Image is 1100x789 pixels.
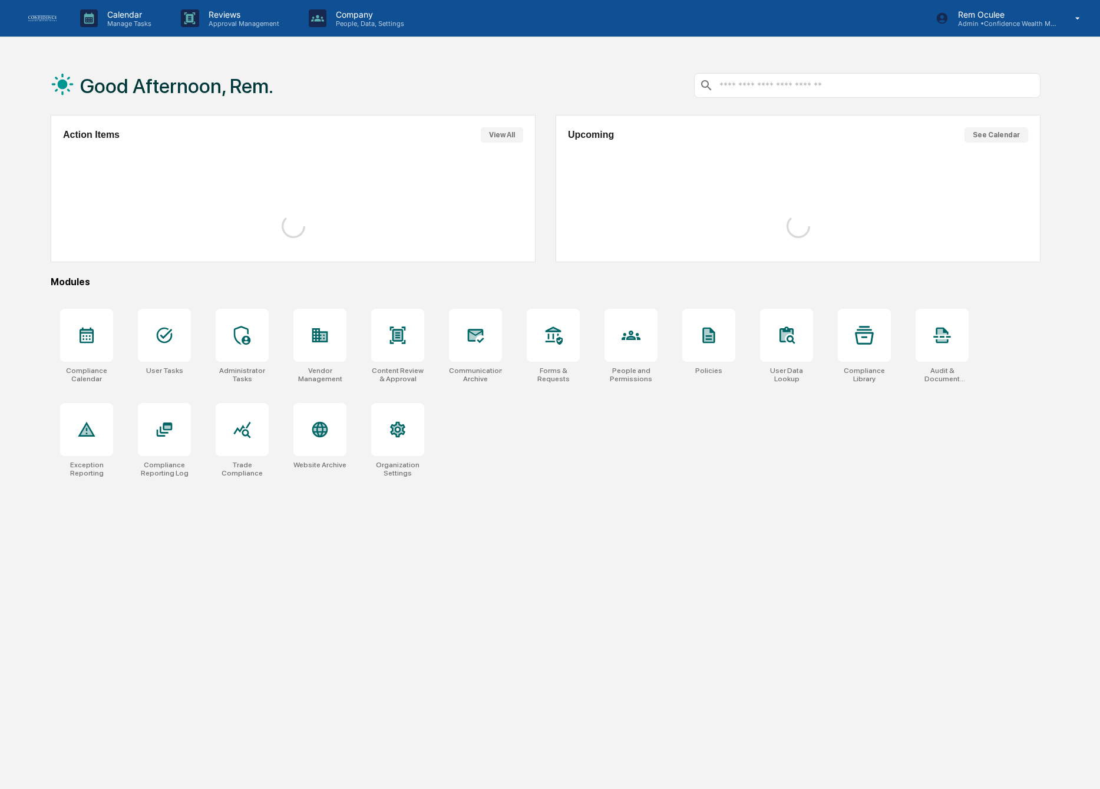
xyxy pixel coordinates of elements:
[51,276,1040,288] div: Modules
[481,127,523,143] button: View All
[964,127,1028,143] button: See Calendar
[216,367,269,383] div: Administrator Tasks
[949,19,1058,28] p: Admin • Confidence Wealth Management
[527,367,580,383] div: Forms & Requests
[760,367,813,383] div: User Data Lookup
[63,130,120,140] h2: Action Items
[916,367,969,383] div: Audit & Document Logs
[60,367,113,383] div: Compliance Calendar
[199,19,285,28] p: Approval Management
[838,367,891,383] div: Compliance Library
[216,461,269,477] div: Trade Compliance
[949,9,1058,19] p: Rem Oculee
[449,367,502,383] div: Communications Archive
[695,367,722,375] div: Policies
[98,19,157,28] p: Manage Tasks
[326,9,410,19] p: Company
[98,9,157,19] p: Calendar
[293,367,346,383] div: Vendor Management
[293,461,346,469] div: Website Archive
[371,367,424,383] div: Content Review & Approval
[80,74,273,98] h1: Good Afternoon, Rem.
[568,130,614,140] h2: Upcoming
[326,19,410,28] p: People, Data, Settings
[604,367,658,383] div: People and Permissions
[371,461,424,477] div: Organization Settings
[199,9,285,19] p: Reviews
[60,461,113,477] div: Exception Reporting
[28,15,57,21] img: logo
[146,367,183,375] div: User Tasks
[138,461,191,477] div: Compliance Reporting Log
